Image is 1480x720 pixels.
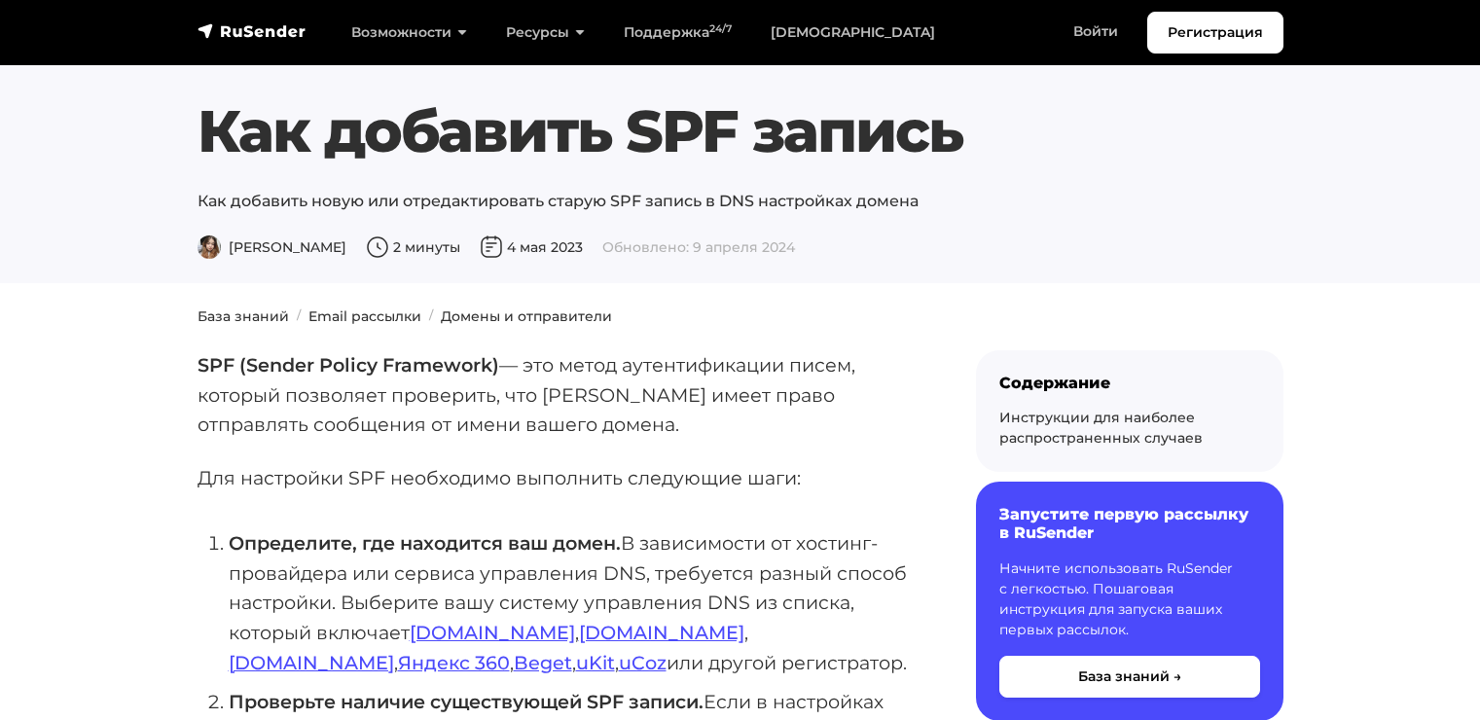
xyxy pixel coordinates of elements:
p: Для настройки SPF необходимо выполнить следующие шаги: [198,463,914,493]
a: [DOMAIN_NAME] [579,621,744,644]
a: [DOMAIN_NAME] [410,621,575,644]
a: Запустите первую рассылку в RuSender Начните использовать RuSender с легкостью. Пошаговая инструк... [976,482,1283,720]
strong: Проверьте наличие существующей SPF записи. [229,690,704,713]
a: Возможности [332,13,487,53]
span: 2 минуты [366,238,460,256]
span: 4 мая 2023 [480,238,583,256]
a: [DEMOGRAPHIC_DATA] [751,13,955,53]
a: Домены и отправители [441,307,612,325]
strong: Определите, где находится ваш домен. [229,531,621,555]
div: Содержание [999,374,1260,392]
a: Поддержка24/7 [604,13,751,53]
strong: SPF (Sender Policy Framework) [198,353,499,377]
a: Email рассылки [308,307,421,325]
a: uCoz [619,651,667,674]
a: Войти [1054,12,1137,52]
a: Beget [514,651,572,674]
span: [PERSON_NAME] [198,238,346,256]
a: Яндекс 360 [398,651,510,674]
nav: breadcrumb [186,306,1295,327]
a: База знаний [198,307,289,325]
h1: Как добавить SPF запись [198,96,1283,166]
img: Время чтения [366,235,389,259]
img: RuSender [198,21,307,41]
h6: Запустите первую рассылку в RuSender [999,505,1260,542]
sup: 24/7 [709,22,732,35]
a: Ресурсы [487,13,604,53]
a: Регистрация [1147,12,1283,54]
li: В зависимости от хостинг-провайдера или сервиса управления DNS, требуется разный способ настройки... [229,528,914,678]
a: uKit [576,651,615,674]
a: [DOMAIN_NAME] [229,651,394,674]
img: Дата публикации [480,235,503,259]
a: Инструкции для наиболее распространенных случаев [999,409,1203,447]
p: Как добавить новую или отредактировать старую SPF запись в DNS настройках домена [198,190,1283,213]
p: — это метод аутентификации писем, который позволяет проверить, что [PERSON_NAME] имеет право отпр... [198,350,914,440]
p: Начните использовать RuSender с легкостью. Пошаговая инструкция для запуска ваших первых рассылок. [999,558,1260,640]
span: Обновлено: 9 апреля 2024 [602,238,795,256]
button: База знаний → [999,656,1260,698]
